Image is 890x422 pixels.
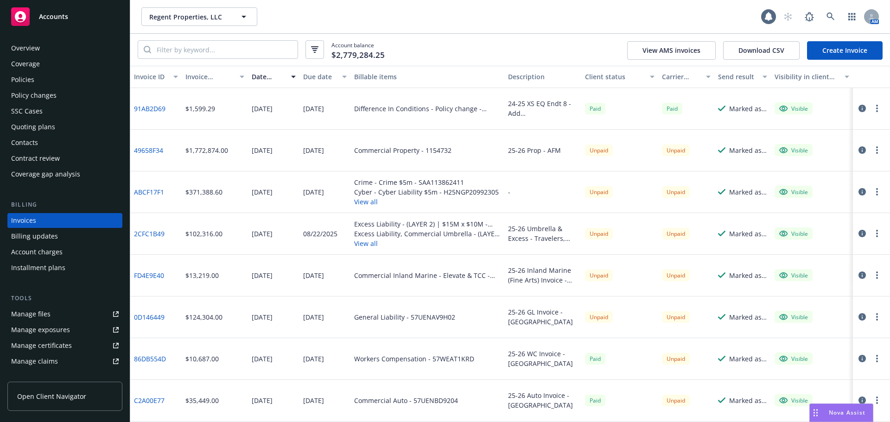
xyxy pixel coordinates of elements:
a: Quoting plans [7,120,122,134]
div: Invoice ID [134,72,168,82]
div: Paid [585,103,605,114]
a: 86DB554D [134,354,166,364]
button: Due date [299,66,351,88]
div: Invoice amount [185,72,235,82]
div: $1,599.29 [185,104,215,113]
div: Marked as sent [729,312,767,322]
div: 08/22/2025 [303,229,337,239]
a: Switch app [843,7,861,26]
div: Commercial Auto - 57UENBD9204 [354,396,458,405]
div: 25-26 GL Invoice - [GEOGRAPHIC_DATA] [508,307,578,327]
div: Unpaid [585,270,613,281]
div: [DATE] [303,104,324,113]
span: Open Client Navigator [17,391,86,401]
a: Coverage gap analysis [7,167,122,182]
div: Billing [7,200,122,209]
div: [DATE] [252,271,273,280]
div: $10,687.00 [185,354,219,364]
a: Manage BORs [7,370,122,384]
div: [DATE] [252,312,273,322]
span: Regent Properties, LLC [149,12,229,22]
div: 25-26 Auto Invoice - [GEOGRAPHIC_DATA] [508,391,578,410]
button: Send result [714,66,771,88]
a: Contract review [7,151,122,166]
div: Account charges [11,245,63,259]
div: Manage files [11,307,51,321]
div: Unpaid [662,270,690,281]
a: FD4E9E40 [134,271,164,280]
div: Installment plans [11,260,65,275]
div: Visible [779,354,808,363]
div: Paid [585,395,605,406]
div: Unpaid [662,311,690,323]
div: Billable items [354,72,501,82]
div: Visibility in client dash [775,72,839,82]
button: Description [504,66,581,88]
a: 49658F34 [134,145,163,155]
button: Nova Assist [809,403,873,422]
div: Quoting plans [11,120,55,134]
div: Unpaid [585,186,613,198]
div: Visible [779,229,808,238]
div: Unpaid [585,145,613,156]
span: $2,779,284.25 [331,49,385,61]
span: Paid [662,103,682,114]
div: Unpaid [585,311,613,323]
div: Difference In Conditions - Policy change - 8400011806-241/VARIOUS [354,104,501,113]
div: $102,316.00 [185,229,222,239]
div: Unpaid [662,395,690,406]
div: 25-26 Inland Marine (Fine Arts) Invoice - Travelers [508,265,578,285]
div: Policies [11,72,34,87]
div: Description [508,72,578,82]
div: Unpaid [585,228,613,239]
div: Manage claims [11,354,58,369]
button: Date issued [248,66,299,88]
a: Accounts [7,4,122,30]
div: $35,449.00 [185,396,219,405]
button: Invoice ID [130,66,182,88]
a: ABCF17F1 [134,187,164,197]
div: 25-26 Prop - AFM [508,145,561,155]
a: Manage certificates [7,338,122,353]
button: Invoice amount [182,66,248,88]
div: Visible [779,396,808,404]
button: Billable items [350,66,504,88]
div: Excess Liability, Commercial Umbrella - (LAYER 3) | $25M x $25M - 9365-19-49 [354,229,501,239]
div: [DATE] [252,187,273,197]
div: [DATE] [252,104,273,113]
a: Invoices [7,213,122,228]
button: Visibility in client dash [771,66,853,88]
a: Overview [7,41,122,56]
span: Nova Assist [829,409,865,416]
div: Coverage gap analysis [11,167,80,182]
a: 91AB2D69 [134,104,165,113]
div: [DATE] [252,396,273,405]
button: Client status [581,66,658,88]
div: Visible [779,271,808,279]
span: Account balance [331,41,385,58]
a: Policy changes [7,88,122,103]
div: Cyber - Cyber Liability $5m - H25NGP20992305 [354,187,499,197]
div: Crime - Crime $5m - SAA113862411 [354,177,499,187]
div: Visible [779,313,808,321]
div: Marked as sent [729,145,767,155]
div: Excess Liability - (LAYER 2) | $15M x $10M - XC1EX01010-251 [354,219,501,229]
div: Billing updates [11,229,58,244]
div: Due date [303,72,337,82]
div: SSC Cases [11,104,43,119]
a: Create Invoice [807,41,883,60]
div: Client status [585,72,644,82]
a: 2CFC1B49 [134,229,165,239]
div: 24-25 XS EQ Endt 8 - Add [STREET_ADDRESS][PERSON_NAME] ($40M DTSD) - [GEOGRAPHIC_DATA] [508,99,578,118]
div: Manage certificates [11,338,72,353]
div: Marked as sent [729,187,767,197]
div: Visible [779,104,808,113]
a: Account charges [7,245,122,259]
div: General Liability - 57UENAV9H02 [354,312,455,322]
div: [DATE] [303,145,324,155]
div: [DATE] [303,271,324,280]
a: Billing updates [7,229,122,244]
div: Paid [585,353,605,365]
